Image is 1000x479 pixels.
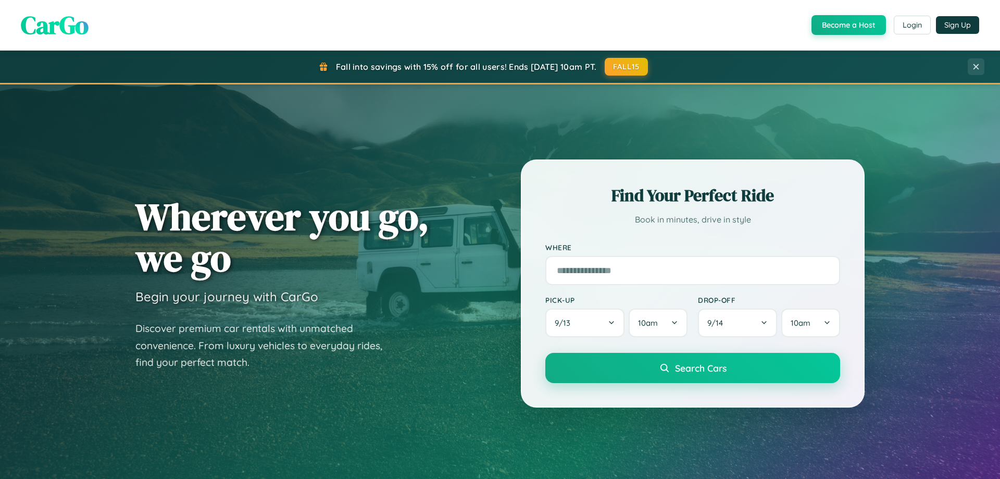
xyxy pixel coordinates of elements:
[545,309,624,337] button: 9/13
[698,309,777,337] button: 9/14
[135,196,429,278] h1: Wherever you go, we go
[638,318,658,328] span: 10am
[811,15,886,35] button: Become a Host
[545,296,687,304] label: Pick-up
[936,16,979,34] button: Sign Up
[21,8,89,42] span: CarGo
[698,296,840,304] label: Drop-off
[545,212,840,227] p: Book in minutes, drive in style
[545,353,840,383] button: Search Cars
[629,309,687,337] button: 10am
[707,318,728,328] span: 9 / 14
[545,184,840,207] h2: Find Your Perfect Ride
[675,362,727,374] span: Search Cars
[336,62,597,72] span: Fall into savings with 15% off for all users! Ends [DATE] 10am PT.
[555,318,576,328] span: 9 / 13
[135,320,396,371] p: Discover premium car rentals with unmatched convenience. From luxury vehicles to everyday rides, ...
[135,289,318,304] h3: Begin your journey with CarGo
[545,243,840,252] label: Where
[791,318,810,328] span: 10am
[781,309,840,337] button: 10am
[894,16,931,34] button: Login
[605,58,648,76] button: FALL15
